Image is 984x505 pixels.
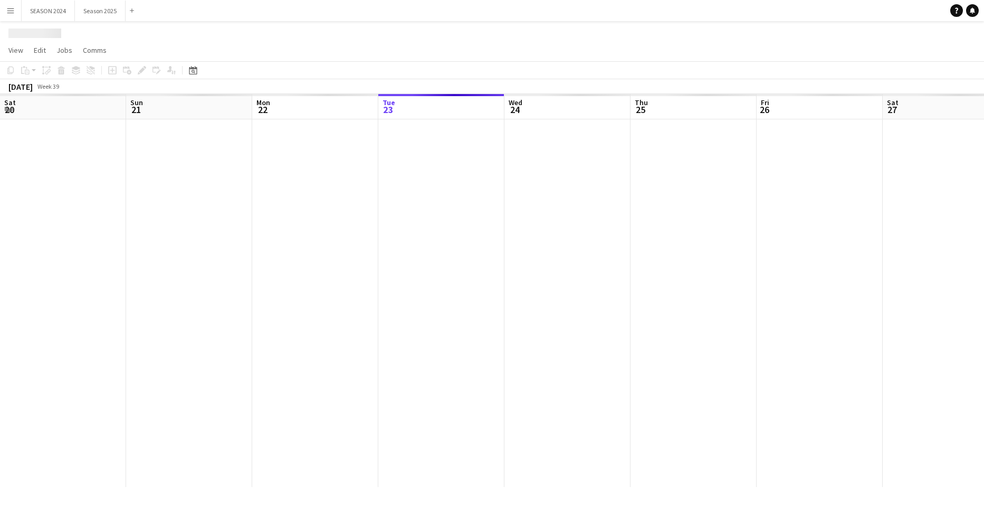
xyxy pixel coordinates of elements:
span: Jobs [56,45,72,55]
span: Comms [83,45,107,55]
span: 25 [633,104,648,116]
span: Tue [383,98,395,107]
span: Sun [130,98,143,107]
span: 23 [381,104,395,116]
span: Fri [761,98,769,107]
span: 26 [759,104,769,116]
span: 27 [885,104,899,116]
a: Edit [30,43,50,57]
span: Mon [256,98,270,107]
a: Jobs [52,43,77,57]
span: Edit [34,45,46,55]
button: Season 2025 [75,1,126,21]
span: View [8,45,23,55]
a: Comms [79,43,111,57]
button: SEASON 2024 [22,1,75,21]
span: 20 [3,104,16,116]
span: Wed [509,98,522,107]
div: [DATE] [8,81,33,92]
a: View [4,43,27,57]
span: Week 39 [35,82,61,90]
span: 24 [507,104,522,116]
span: 21 [129,104,143,116]
span: Thu [635,98,648,107]
span: Sat [4,98,16,107]
span: Sat [887,98,899,107]
span: 22 [255,104,270,116]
